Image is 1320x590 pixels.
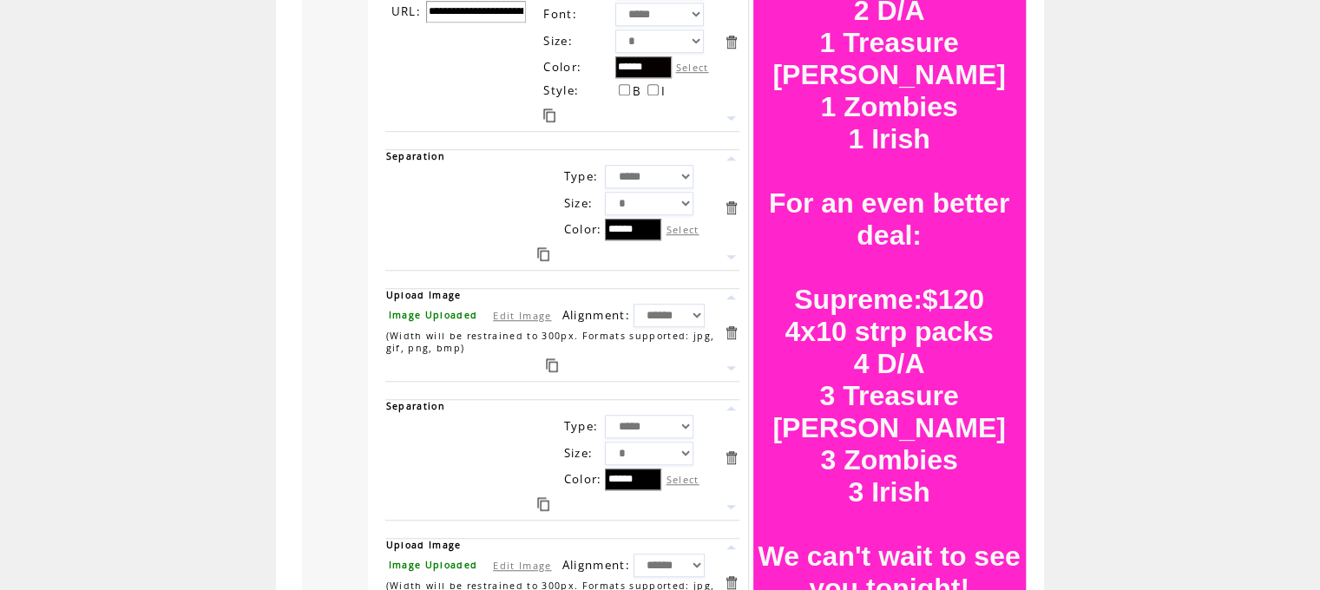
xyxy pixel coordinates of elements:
span: Font: [543,6,577,22]
a: Edit Image [493,559,551,572]
span: Size: [563,195,593,211]
a: Duplicate this item [543,108,555,122]
span: Upload Image [385,289,461,301]
span: (Width will be restrained to 300px. Formats supported: jpg, gif, png, bmp) [385,330,714,354]
a: Edit Image [493,309,551,322]
a: Delete this item [723,200,739,216]
label: Select [666,473,699,486]
a: Move this item up [723,539,739,555]
span: Separation [385,400,444,412]
a: Duplicate this item [537,497,549,511]
a: Move this item down [723,249,739,265]
span: Color: [563,471,601,487]
a: Duplicate this item [537,247,549,261]
span: Size: [543,33,573,49]
span: URL: [391,3,420,19]
a: Move this item down [723,110,739,127]
a: Move this item up [723,289,739,305]
a: Move this item up [723,400,739,416]
span: Color: [543,59,581,75]
span: Type: [563,168,598,184]
span: Color: [563,221,601,237]
span: Alignment: [561,557,629,573]
span: Image Uploaded [388,309,477,321]
a: Duplicate this item [546,358,558,372]
a: Delete this item [723,34,739,50]
span: I [661,83,666,99]
span: Type: [563,418,598,434]
a: Delete this item [723,449,739,466]
span: Size: [563,445,593,461]
span: B [633,83,641,99]
label: Select [676,61,709,74]
a: Delete this item [723,324,739,341]
a: Move this item down [723,360,739,377]
span: Separation [385,150,444,162]
label: Select [666,223,699,236]
span: Alignment: [561,307,629,323]
a: Move this item up [723,150,739,167]
span: Image Uploaded [388,559,477,571]
span: Style: [543,82,579,98]
span: Upload Image [385,539,461,551]
a: Move this item down [723,499,739,515]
